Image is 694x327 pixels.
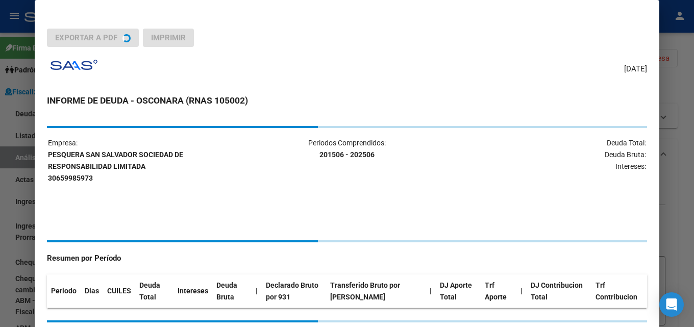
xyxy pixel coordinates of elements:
th: Dias [81,274,103,308]
th: Deuda Total [135,274,173,308]
span: Imprimir [151,33,186,42]
th: | [426,274,436,308]
button: Exportar a PDF [47,29,139,47]
th: CUILES [103,274,135,308]
th: | [516,274,527,308]
span: Exportar a PDF [55,33,117,42]
h4: Resumen por Período [47,253,647,264]
button: Imprimir [143,29,194,47]
span: [DATE] [624,63,647,75]
strong: PESQUERA SAN SALVADOR SOCIEDAD DE RESPONSABILIDAD LIMITADA 30659985973 [48,150,183,182]
p: Deuda Total: Deuda Bruta: Intereses: [448,137,646,172]
th: Trf Aporte [481,274,516,308]
strong: 201506 - 202506 [319,150,375,159]
p: Periodos Comprendidos: [247,137,446,161]
th: Deuda Bruta [212,274,251,308]
th: Intereses [173,274,212,308]
th: Transferido Bruto por [PERSON_NAME] [326,274,426,308]
th: DJ Aporte Total [436,274,481,308]
h3: INFORME DE DEUDA - OSCONARA (RNAS 105002) [47,94,647,107]
th: Periodo [47,274,81,308]
p: Empresa: [48,137,246,184]
th: | [252,274,262,308]
th: Trf Contribucion [591,274,647,308]
th: DJ Contribucion Total [527,274,591,308]
div: Open Intercom Messenger [659,292,684,317]
th: Declarado Bruto por 931 [262,274,326,308]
